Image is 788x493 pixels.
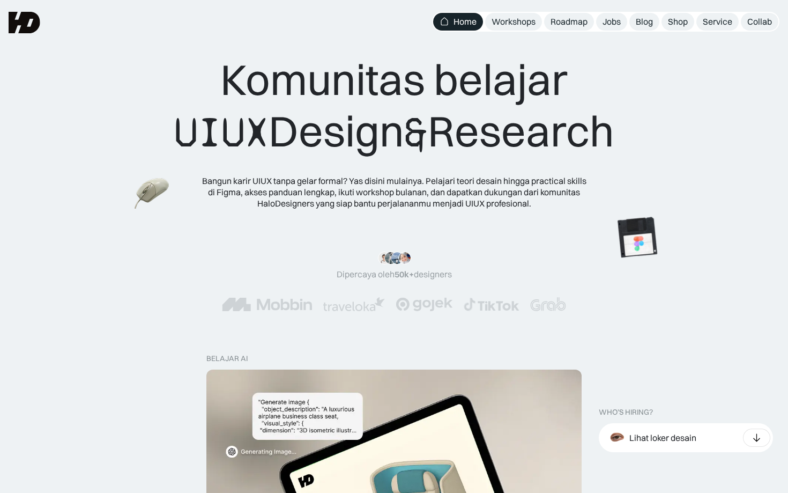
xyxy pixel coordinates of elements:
[174,54,614,158] div: Komunitas belajar Design Research
[492,16,536,27] div: Workshops
[433,13,483,31] a: Home
[599,408,653,417] div: WHO’S HIRING?
[206,354,248,363] div: belajar ai
[485,13,542,31] a: Workshops
[741,13,778,31] a: Collab
[201,175,587,209] div: Bangun karir UIUX tanpa gelar formal? Yas disini mulainya. Pelajari teori desain hingga practical...
[395,269,414,279] span: 50k+
[404,107,428,158] span: &
[544,13,594,31] a: Roadmap
[629,432,696,444] div: Lihat loker desain
[747,16,772,27] div: Collab
[551,16,588,27] div: Roadmap
[629,13,659,31] a: Blog
[636,16,653,27] div: Blog
[337,269,452,280] div: Dipercaya oleh designers
[174,107,269,158] span: UIUX
[603,16,621,27] div: Jobs
[696,13,739,31] a: Service
[661,13,694,31] a: Shop
[703,16,732,27] div: Service
[454,16,477,27] div: Home
[668,16,688,27] div: Shop
[596,13,627,31] a: Jobs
